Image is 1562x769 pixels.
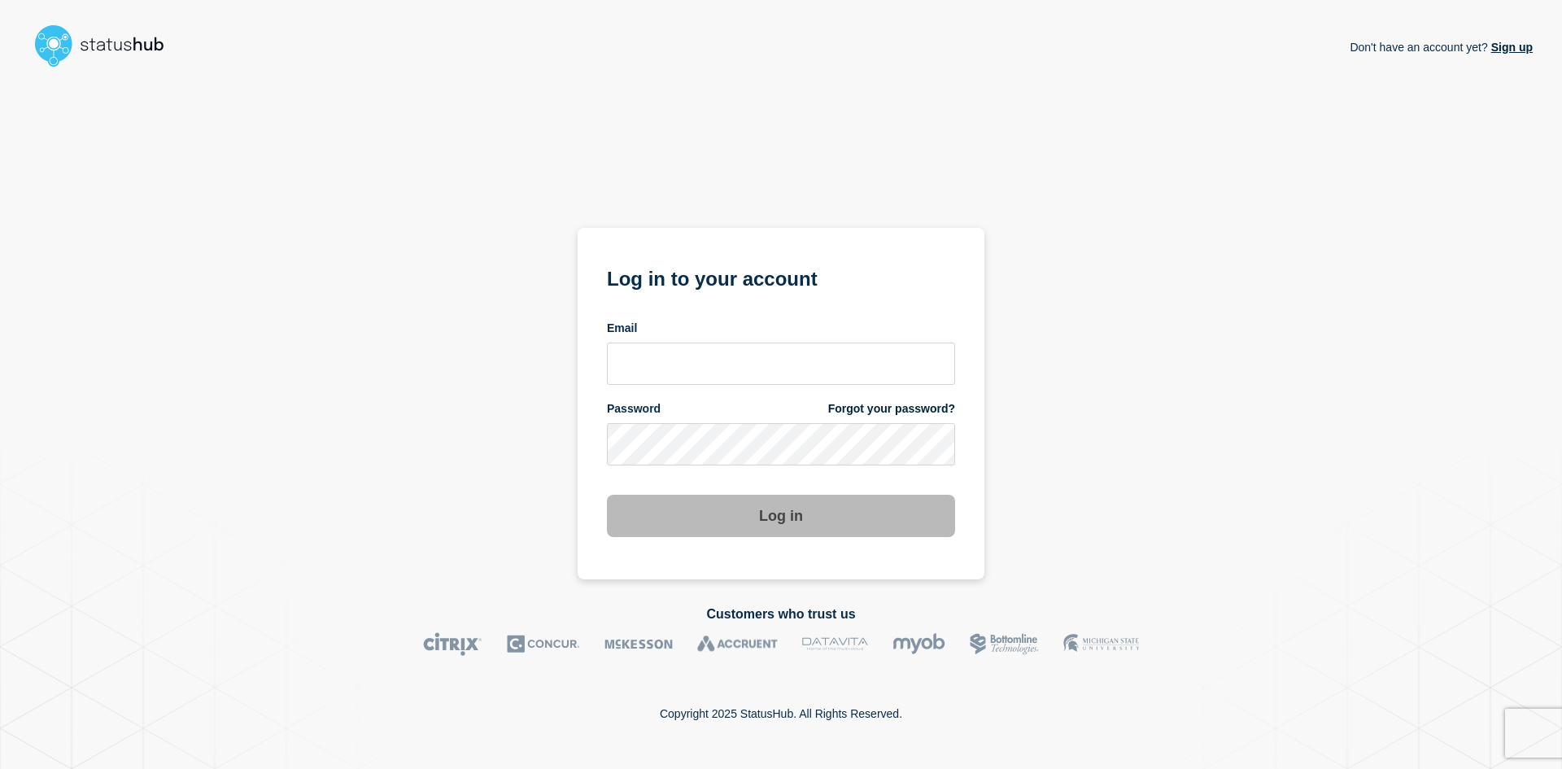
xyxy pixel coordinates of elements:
img: McKesson logo [604,632,673,656]
span: Password [607,401,661,417]
h2: Customers who trust us [29,607,1533,622]
p: Don't have an account yet? [1350,28,1533,67]
span: Email [607,321,637,336]
img: DataVita logo [802,632,868,656]
h1: Log in to your account [607,262,955,292]
a: Forgot your password? [828,401,955,417]
img: Bottomline logo [970,632,1039,656]
img: MSU logo [1063,632,1139,656]
button: Log in [607,495,955,537]
img: Accruent logo [697,632,778,656]
input: email input [607,343,955,385]
input: password input [607,423,955,465]
img: Citrix logo [423,632,482,656]
a: Sign up [1488,41,1533,54]
img: Concur logo [507,632,580,656]
p: Copyright 2025 StatusHub. All Rights Reserved. [660,707,902,720]
img: StatusHub logo [29,20,184,72]
img: myob logo [892,632,945,656]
